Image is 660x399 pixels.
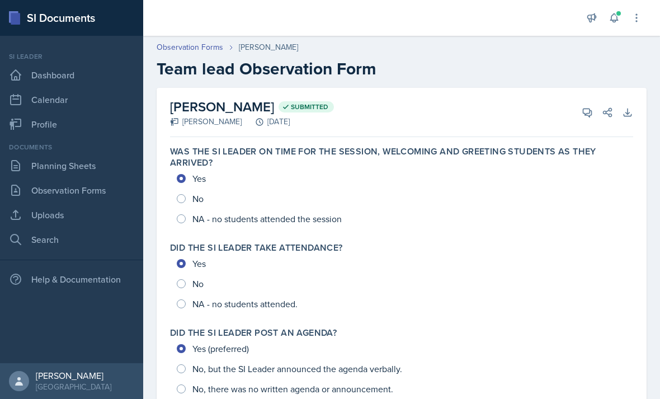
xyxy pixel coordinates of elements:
[170,242,343,254] label: Did the SI Leader take attendance?
[170,327,337,339] label: Did the SI Leader post an agenda?
[4,154,139,177] a: Planning Sheets
[4,113,139,135] a: Profile
[242,116,290,128] div: [DATE]
[157,41,223,53] a: Observation Forms
[4,88,139,111] a: Calendar
[4,228,139,251] a: Search
[36,370,111,381] div: [PERSON_NAME]
[170,116,242,128] div: [PERSON_NAME]
[4,204,139,226] a: Uploads
[4,64,139,86] a: Dashboard
[170,97,334,117] h2: [PERSON_NAME]
[157,59,647,79] h2: Team lead Observation Form
[170,146,633,168] label: Was the SI Leader on time for the session, welcoming and greeting students as they arrived?
[4,179,139,201] a: Observation Forms
[4,142,139,152] div: Documents
[291,102,328,111] span: Submitted
[4,268,139,290] div: Help & Documentation
[4,51,139,62] div: Si leader
[36,381,111,392] div: [GEOGRAPHIC_DATA]
[239,41,298,53] div: [PERSON_NAME]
